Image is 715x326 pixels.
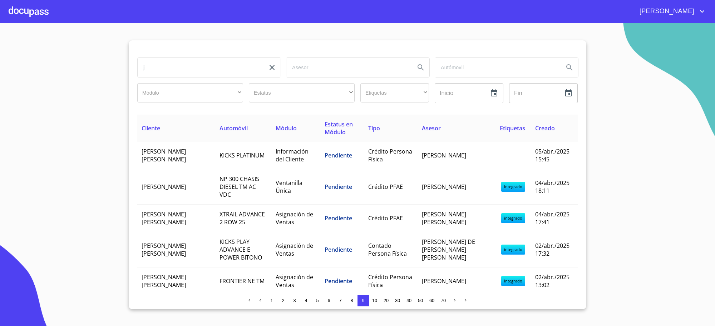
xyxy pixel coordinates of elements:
div: ​ [360,83,429,102]
span: 2 [282,298,284,303]
span: FRONTIER NE TM [220,277,265,285]
span: [PERSON_NAME] [PERSON_NAME] [142,210,186,226]
span: [PERSON_NAME] [422,277,466,285]
span: integrado [501,182,525,192]
button: Search [561,59,578,76]
span: integrado [501,213,525,223]
input: search [435,58,558,77]
span: integrado [501,276,525,286]
span: NP 300 CHASIS DIESEL TM AC VDC [220,175,259,199]
span: XTRAIL ADVANCE 2 ROW 25 [220,210,265,226]
span: Pendiente [325,277,352,285]
span: 70 [441,298,446,303]
span: [PERSON_NAME] [634,6,698,17]
button: 60 [426,295,438,306]
span: Contado Persona Física [368,242,407,257]
span: 04/abr./2025 18:11 [535,179,569,195]
span: KICKS PLATINUM [220,151,265,159]
span: [PERSON_NAME] [PERSON_NAME] [142,147,186,163]
button: 8 [346,295,357,306]
button: 2 [277,295,289,306]
button: account of current user [634,6,706,17]
span: Etiquetas [500,124,525,132]
span: 5 [316,298,319,303]
input: search [138,58,261,77]
span: KICKS PLAY ADVANCE E POWER BITONO [220,238,262,261]
button: 7 [335,295,346,306]
span: Asignación de Ventas [276,210,313,226]
span: [PERSON_NAME] DE [PERSON_NAME] [PERSON_NAME] [422,238,475,261]
span: Crédito Persona Física [368,147,412,163]
span: Creado [535,124,555,132]
span: [PERSON_NAME] [PERSON_NAME] [422,210,466,226]
span: 1 [270,298,273,303]
button: Search [412,59,429,76]
button: 30 [392,295,403,306]
span: 10 [372,298,377,303]
span: [PERSON_NAME] [422,183,466,191]
span: Pendiente [325,214,352,222]
span: Pendiente [325,151,352,159]
button: 70 [438,295,449,306]
button: 40 [403,295,415,306]
button: 5 [312,295,323,306]
span: 9 [362,298,364,303]
span: 6 [327,298,330,303]
span: 30 [395,298,400,303]
span: [PERSON_NAME] [PERSON_NAME] [142,242,186,257]
button: 3 [289,295,300,306]
span: Pendiente [325,246,352,254]
div: ​ [137,83,243,102]
button: 9 [357,295,369,306]
button: 20 [380,295,392,306]
span: 02/abr./2025 17:32 [535,242,569,257]
span: [PERSON_NAME] [142,183,186,191]
span: Crédito PFAE [368,183,403,191]
span: 05/abr./2025 15:45 [535,147,569,163]
span: 8 [350,298,353,303]
span: Asesor [422,124,441,132]
span: Tipo [368,124,380,132]
span: 3 [293,298,296,303]
span: [PERSON_NAME] [PERSON_NAME] [142,273,186,289]
span: Pendiente [325,183,352,191]
span: 7 [339,298,341,303]
button: 1 [266,295,277,306]
span: Crédito Persona Física [368,273,412,289]
button: 10 [369,295,380,306]
span: Asignación de Ventas [276,242,313,257]
span: 40 [406,298,411,303]
div: ​ [249,83,355,102]
span: Información del Cliente [276,147,309,163]
button: 50 [415,295,426,306]
span: 20 [384,298,389,303]
span: Asignación de Ventas [276,273,313,289]
span: 50 [418,298,423,303]
input: search [286,58,409,77]
span: Ventanilla Única [276,179,302,195]
span: Crédito PFAE [368,214,403,222]
span: 02/abr./2025 13:02 [535,273,569,289]
button: 6 [323,295,335,306]
span: integrado [501,245,525,255]
span: Automóvil [220,124,248,132]
span: 4 [305,298,307,303]
span: Cliente [142,124,160,132]
button: clear input [263,59,281,76]
span: 04/abr./2025 17:41 [535,210,569,226]
button: 4 [300,295,312,306]
span: Estatus en Módulo [325,120,353,136]
span: 60 [429,298,434,303]
span: Módulo [276,124,297,132]
span: [PERSON_NAME] [422,151,466,159]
